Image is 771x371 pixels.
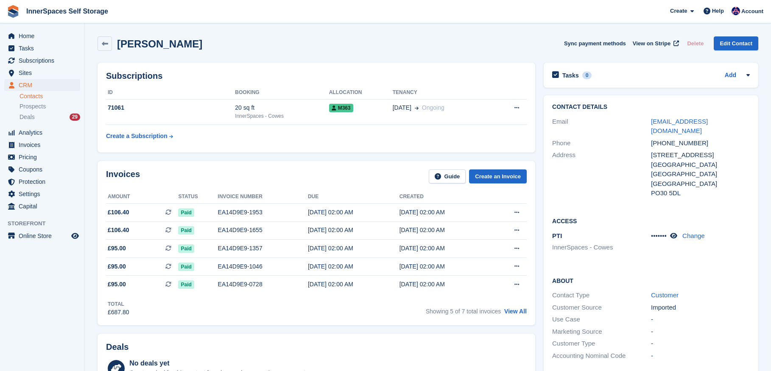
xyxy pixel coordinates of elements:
span: Account [741,7,763,16]
span: £95.00 [108,244,126,253]
a: Add [725,71,736,80]
span: Prospects [20,102,46,111]
div: 20 sq ft [235,103,329,112]
span: Paid [178,208,194,217]
a: InnerSpaces Self Storage [23,4,112,18]
div: [DATE] 02:00 AM [399,226,491,235]
th: Created [399,190,491,204]
th: Amount [106,190,178,204]
a: menu [4,139,80,151]
li: InnerSpaces - Cowes [552,243,651,252]
h2: Deals [106,342,128,352]
div: Customer Source [552,303,651,313]
th: Invoice number [218,190,308,204]
span: ••••••• [651,232,667,239]
a: menu [4,176,80,188]
a: Create an Invoice [469,169,527,183]
div: Use Case [552,315,651,324]
th: Tenancy [393,86,492,100]
a: menu [4,163,80,175]
span: Settings [19,188,70,200]
span: Online Store [19,230,70,242]
span: Tasks [19,42,70,54]
a: menu [4,151,80,163]
h2: [PERSON_NAME] [117,38,202,50]
div: £687.80 [108,308,129,317]
th: Booking [235,86,329,100]
span: View on Stripe [633,39,670,48]
th: Allocation [329,86,393,100]
div: - [651,351,750,361]
a: menu [4,230,80,242]
h2: Invoices [106,169,140,183]
div: Address [552,150,651,198]
a: menu [4,55,80,66]
img: stora-icon-8386f47178a22dfd0bd8f6a31ec36ba5ce8667c1dd55bd0f319d3a0aa187defe.svg [7,5,20,18]
span: Paid [178,244,194,253]
a: menu [4,30,80,42]
span: M363 [329,104,353,112]
a: Change [682,232,705,239]
div: PO30 5DL [651,188,750,198]
h2: About [552,276,750,285]
div: [PHONE_NUMBER] [651,138,750,148]
h2: Access [552,216,750,225]
a: Prospects [20,102,80,111]
div: [GEOGRAPHIC_DATA] [651,160,750,170]
div: EA14D9E9-0728 [218,280,308,289]
button: Delete [684,36,707,50]
span: £95.00 [108,280,126,289]
div: [DATE] 02:00 AM [308,226,399,235]
a: Preview store [70,231,80,241]
button: Sync payment methods [564,36,626,50]
div: EA14D9E9-1953 [218,208,308,217]
a: Guide [429,169,466,183]
span: PTI [552,232,562,239]
div: [DATE] 02:00 AM [399,262,491,271]
div: 0 [582,72,592,79]
span: £95.00 [108,262,126,271]
span: Coupons [19,163,70,175]
a: menu [4,67,80,79]
span: Help [712,7,724,15]
div: [DATE] 02:00 AM [308,280,399,289]
span: £106.40 [108,208,129,217]
div: [DATE] 02:00 AM [308,244,399,253]
div: Phone [552,138,651,148]
div: Create a Subscription [106,132,168,141]
a: View All [504,308,527,315]
span: Create [670,7,687,15]
span: Paid [178,280,194,289]
div: EA14D9E9-1655 [218,226,308,235]
th: Due [308,190,399,204]
div: - [651,339,750,349]
span: Storefront [8,219,84,228]
div: [DATE] 02:00 AM [308,262,399,271]
span: Analytics [19,127,70,138]
span: Showing 5 of 7 total invoices [426,308,501,315]
a: [EMAIL_ADDRESS][DOMAIN_NAME] [651,118,708,135]
span: Ongoing [422,104,444,111]
div: [DATE] 02:00 AM [399,244,491,253]
div: [GEOGRAPHIC_DATA] [651,169,750,179]
a: Contacts [20,92,80,100]
div: InnerSpaces - Cowes [235,112,329,120]
div: Marketing Source [552,327,651,337]
div: Total [108,300,129,308]
div: 29 [70,114,80,121]
span: CRM [19,79,70,91]
div: [DATE] 02:00 AM [308,208,399,217]
span: Capital [19,200,70,212]
div: [DATE] 02:00 AM [399,208,491,217]
a: Create a Subscription [106,128,173,144]
div: Customer Type [552,339,651,349]
span: Invoices [19,139,70,151]
a: Customer [651,291,679,299]
div: [GEOGRAPHIC_DATA] [651,179,750,189]
span: Sites [19,67,70,79]
div: No deals yet [129,358,307,368]
span: Home [19,30,70,42]
span: Protection [19,176,70,188]
a: menu [4,42,80,54]
span: Paid [178,263,194,271]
